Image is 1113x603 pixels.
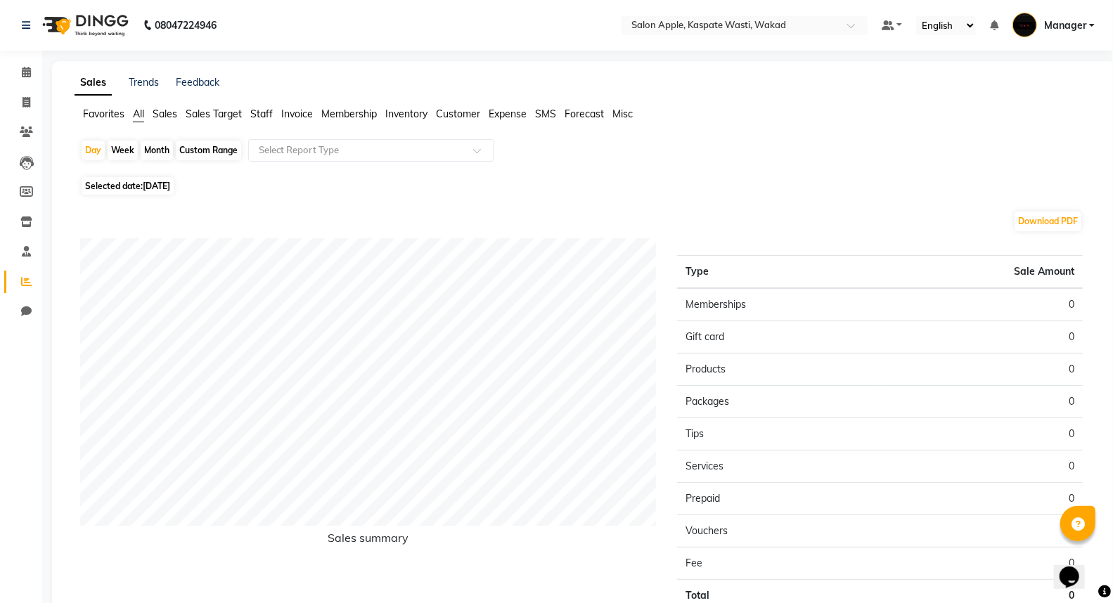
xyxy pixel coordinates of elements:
[83,108,124,120] span: Favorites
[108,141,138,160] div: Week
[612,108,633,120] span: Misc
[143,181,170,191] span: [DATE]
[535,108,556,120] span: SMS
[565,108,604,120] span: Forecast
[250,108,273,120] span: Staff
[1015,212,1081,231] button: Download PDF
[1012,13,1037,37] img: Manager
[82,141,105,160] div: Day
[321,108,377,120] span: Membership
[385,108,427,120] span: Inventory
[176,76,219,89] a: Feedback
[677,450,880,483] td: Services
[880,354,1083,386] td: 0
[677,547,880,580] td: Fee
[880,256,1083,289] th: Sale Amount
[677,418,880,450] td: Tips
[880,515,1083,547] td: 0
[677,386,880,418] td: Packages
[880,450,1083,483] td: 0
[1054,547,1099,589] iframe: chat widget
[75,70,112,96] a: Sales
[880,483,1083,515] td: 0
[489,108,527,120] span: Expense
[677,483,880,515] td: Prepaid
[82,177,174,195] span: Selected date:
[186,108,242,120] span: Sales Target
[1044,18,1086,33] span: Manager
[677,256,880,289] th: Type
[677,321,880,354] td: Gift card
[677,354,880,386] td: Products
[880,288,1083,321] td: 0
[677,288,880,321] td: Memberships
[36,6,132,45] img: logo
[153,108,177,120] span: Sales
[880,321,1083,354] td: 0
[677,515,880,547] td: Vouchers
[80,531,656,550] h6: Sales summary
[281,108,313,120] span: Invoice
[880,418,1083,450] td: 0
[129,76,159,89] a: Trends
[176,141,241,160] div: Custom Range
[133,108,144,120] span: All
[155,6,217,45] b: 08047224946
[880,386,1083,418] td: 0
[880,547,1083,580] td: 0
[436,108,480,120] span: Customer
[141,141,173,160] div: Month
